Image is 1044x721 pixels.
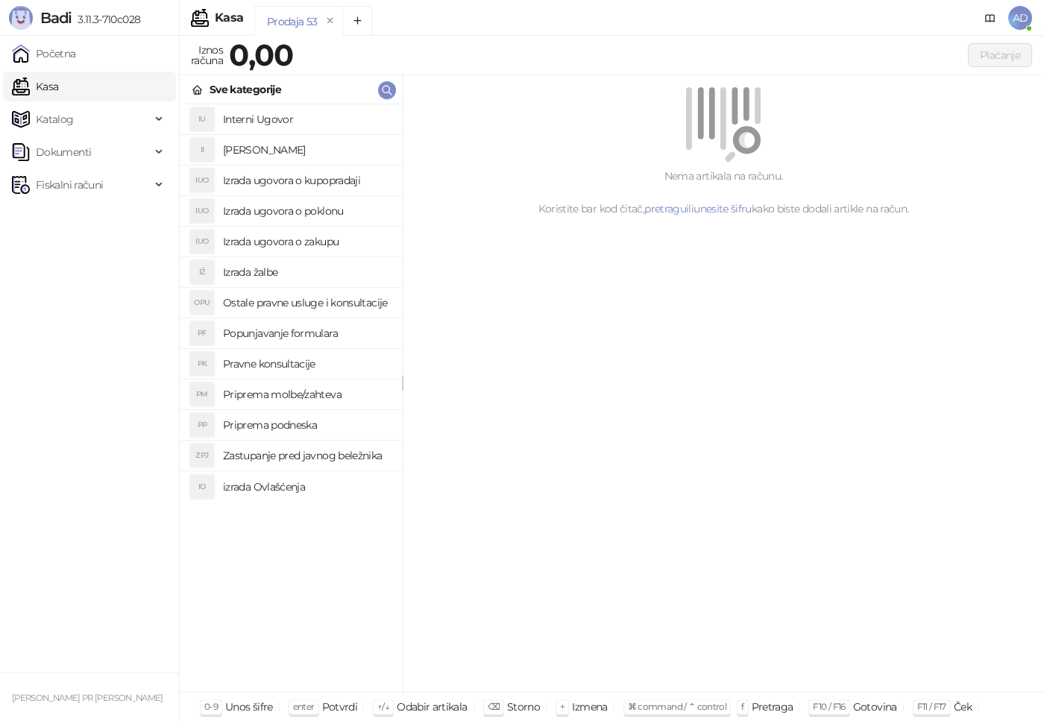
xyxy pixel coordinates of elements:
[507,697,540,717] div: Storno
[954,697,972,717] div: Ček
[190,444,214,467] div: ZPJ
[377,701,389,712] span: ↑/↓
[72,13,140,26] span: 3.11.3-710c028
[421,168,1026,217] div: Nema artikala na računu. Koristite bar kod čitač, ili kako biste dodali artikle na račun.
[190,107,214,131] div: IU
[223,138,390,162] h4: [PERSON_NAME]
[12,72,58,101] a: Kasa
[223,444,390,467] h4: Zastupanje pred javnog beležnika
[36,170,103,200] span: Fiskalni računi
[190,260,214,284] div: IŽ
[204,701,218,712] span: 0-9
[223,382,390,406] h4: Priprema molbe/zahteva
[1008,6,1032,30] span: AD
[190,475,214,499] div: IO
[917,701,946,712] span: F11 / F17
[12,39,76,69] a: Početna
[223,475,390,499] h4: izrada Ovlašćenja
[322,697,358,717] div: Potvrdi
[188,40,226,70] div: Iznos računa
[223,352,390,376] h4: Pravne konsultacije
[968,43,1032,67] button: Plaćanje
[210,81,281,98] div: Sve kategorije
[644,202,686,215] a: pretragu
[628,701,727,712] span: ⌘ command / ⌃ control
[397,697,467,717] div: Odabir artikala
[752,697,793,717] div: Pretraga
[229,37,293,73] strong: 0,00
[180,104,402,692] div: grid
[190,382,214,406] div: PM
[190,230,214,254] div: IUO
[560,701,565,712] span: +
[488,701,500,712] span: ⌫
[190,138,214,162] div: II
[223,413,390,437] h4: Priprema podneska
[978,6,1002,30] a: Dokumentacija
[223,169,390,192] h4: Izrada ugovora o kupopradaji
[223,291,390,315] h4: Ostale pravne usluge i konsultacije
[190,352,214,376] div: PK
[342,6,372,36] button: Add tab
[190,321,214,345] div: PF
[190,169,214,192] div: IUO
[223,199,390,223] h4: Izrada ugovora o poklonu
[190,291,214,315] div: OPU
[694,202,752,215] a: unesite šifru
[293,701,315,712] span: enter
[40,9,72,27] span: Badi
[741,701,743,712] span: f
[223,321,390,345] h4: Popunjavanje formulara
[853,697,897,717] div: Gotovina
[813,701,845,712] span: F10 / F16
[223,260,390,284] h4: Izrada žalbe
[223,107,390,131] h4: Interni Ugovor
[12,693,163,703] small: [PERSON_NAME] PR [PERSON_NAME]
[215,12,243,24] div: Kasa
[223,230,390,254] h4: Izrada ugovora o zakupu
[36,137,91,167] span: Dokumenti
[225,697,273,717] div: Unos šifre
[36,104,74,134] span: Katalog
[190,199,214,223] div: IUO
[321,15,340,28] button: remove
[9,6,33,30] img: Logo
[572,697,607,717] div: Izmena
[190,413,214,437] div: PP
[267,13,318,30] div: Prodaja 53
